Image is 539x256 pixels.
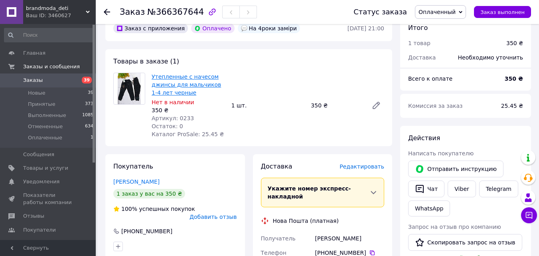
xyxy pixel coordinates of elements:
[152,73,221,96] a: Утепленные с начесом джинсы для мальчиков 1-4 лет черные
[340,163,384,170] span: Редактировать
[113,179,160,185] a: [PERSON_NAME]
[147,7,204,17] span: №366367644
[82,77,92,83] span: 39
[118,73,141,104] img: Утепленные с начесом джинсы для мальчиков 1-4 лет черные
[113,189,185,198] div: 1 заказ у вас на 350 ₴
[474,6,531,18] button: Заказ выполнен
[23,63,80,70] span: Заказы и сообщения
[190,214,237,220] span: Добавить отзыв
[419,9,456,15] span: Оплаченный
[113,58,179,65] span: Товары в заказе (1)
[28,123,63,130] span: Отмененные
[104,8,110,16] div: Вернуться назад
[152,99,194,105] span: Нет в наличии
[23,192,74,206] span: Показатели работы компании
[408,200,450,216] a: WhatsApp
[152,131,224,137] span: Каталог ProSale: 25.45 ₴
[23,165,68,172] span: Товары и услуги
[408,54,436,61] span: Доставка
[28,134,62,141] span: Оплаченные
[408,234,522,251] button: Скопировать запрос на отзыв
[506,39,523,47] div: 350 ₴
[228,100,308,111] div: 1 шт.
[368,97,384,113] a: Редактировать
[152,106,225,114] div: 350 ₴
[82,112,93,119] span: 1085
[238,24,300,33] div: На 4роки заміри
[113,205,195,213] div: успешных покупок
[4,28,94,42] input: Поиск
[26,12,96,19] div: Ваш ID: 3460627
[26,5,86,12] span: brandmoda_deti
[408,134,440,142] span: Действия
[121,206,137,212] span: 100%
[113,24,188,33] div: Заказ с приложения
[23,77,43,84] span: Заказы
[268,185,351,200] span: Укажите номер экспресс-накладной
[113,163,153,170] span: Покупатель
[23,50,45,57] span: Главная
[501,103,523,109] span: 25.45 ₴
[314,231,386,246] div: [PERSON_NAME]
[261,235,296,242] span: Получатель
[479,181,518,197] a: Telegram
[347,25,384,32] time: [DATE] 21:00
[521,207,537,223] button: Чат с покупателем
[23,151,54,158] span: Сообщения
[448,181,476,197] a: Viber
[85,101,93,108] span: 373
[28,112,66,119] span: Выполненные
[408,40,430,46] span: 1 товар
[308,100,365,111] div: 350 ₴
[480,9,525,15] span: Заказ выполнен
[271,217,341,225] div: Нова Пошта (платная)
[261,163,292,170] span: Доставка
[241,25,247,32] img: :speech_balloon:
[23,212,44,220] span: Отзывы
[408,103,463,109] span: Комиссия за заказ
[408,150,474,157] span: Написать покупателю
[408,181,444,197] button: Чат
[191,24,234,33] div: Оплачено
[408,224,501,230] span: Запрос на отзыв про компанию
[28,101,55,108] span: Принятые
[23,226,56,234] span: Покупатели
[408,24,428,32] span: Итого
[505,75,523,82] b: 350 ₴
[85,123,93,130] span: 634
[88,89,93,97] span: 39
[23,178,59,185] span: Уведомления
[408,75,452,82] span: Всего к оплате
[453,49,528,66] div: Необходимо уточнить
[353,8,407,16] div: Статус заказа
[120,7,145,17] span: Заказ
[152,115,194,121] span: Артикул: 0233
[91,134,93,141] span: 1
[152,123,183,129] span: Остаток: 0
[120,227,173,235] div: [PHONE_NUMBER]
[28,89,45,97] span: Новые
[408,161,503,177] button: Отправить инструкцию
